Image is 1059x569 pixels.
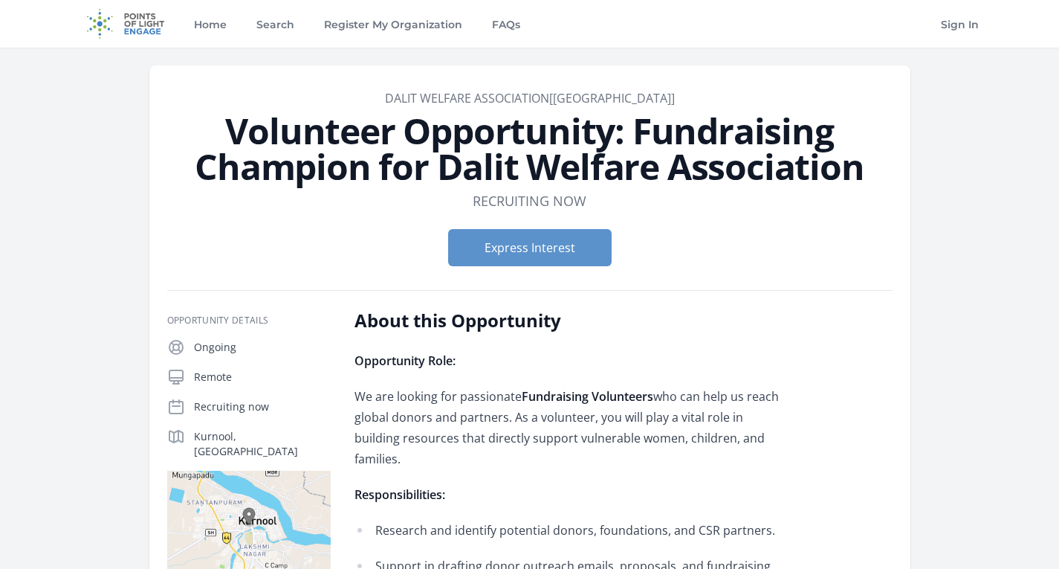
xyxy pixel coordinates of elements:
a: DALIT WELFARE ASSOCIATION[[GEOGRAPHIC_DATA]] [385,90,675,106]
h1: Volunteer Opportunity: Fundraising Champion for Dalit Welfare Association [167,113,893,184]
strong: Fundraising Volunteers [522,388,653,405]
p: We are looking for passionate who can help us reach global donors and partners. As a volunteer, y... [354,386,789,469]
p: Recruiting now [194,399,331,414]
h3: Opportunity Details [167,315,331,327]
strong: Opportunity Role: [354,353,456,369]
p: Ongoing [194,340,331,355]
p: Research and identify potential donors, foundations, and CSR partners. [375,520,789,541]
dd: Recruiting now [473,190,586,211]
p: Kurnool, [GEOGRAPHIC_DATA] [194,429,331,459]
p: Remote [194,370,331,385]
button: Express Interest [448,229,612,266]
h2: About this Opportunity [354,309,789,332]
strong: Responsibilities: [354,486,445,503]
